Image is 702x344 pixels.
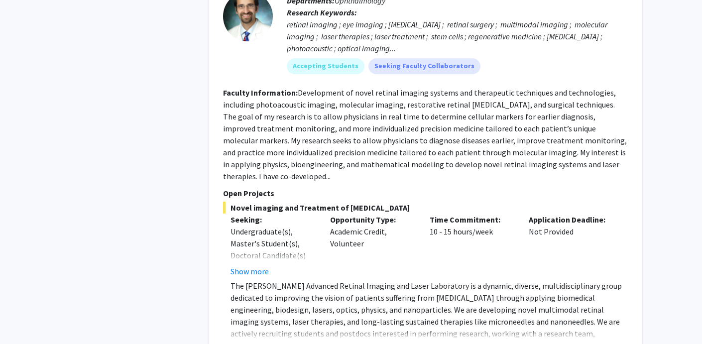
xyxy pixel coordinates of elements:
b: Research Keywords: [287,7,357,17]
div: Academic Credit, Volunteer [323,214,422,277]
p: Open Projects [223,187,628,199]
b: Faculty Information: [223,88,298,98]
iframe: Chat [7,299,42,337]
p: Time Commitment: [430,214,514,226]
mat-chip: Seeking Faculty Collaborators [368,58,480,74]
fg-read-more: Development of novel retinal imaging systems and therapeutic techniques and technologies, includi... [223,88,627,181]
div: 10 - 15 hours/week [422,214,522,277]
div: Not Provided [521,214,621,277]
div: retinal imaging ; eye imaging ; [MEDICAL_DATA] ; retinal surgery ; multimodal imaging ; molecular... [287,18,628,54]
p: Opportunity Type: [330,214,415,226]
mat-chip: Accepting Students [287,58,364,74]
p: Application Deadline: [529,214,613,226]
button: Show more [231,265,269,277]
p: Seeking: [231,214,315,226]
span: Novel imaging and Treatment of [MEDICAL_DATA] [223,202,628,214]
